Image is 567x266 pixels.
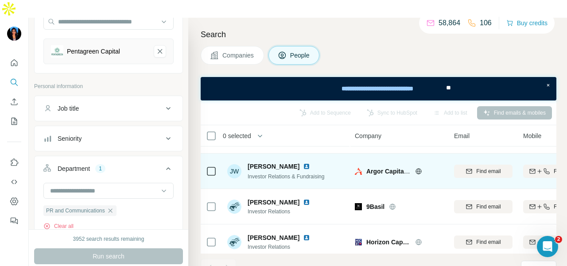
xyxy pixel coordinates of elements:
span: Find email [476,238,501,246]
span: 0 selected [223,131,251,140]
button: Feedback [7,213,21,229]
span: Horizon Capital AG [366,238,411,247]
span: 9Basil [366,202,384,211]
span: 2 [555,236,562,243]
span: Find email [476,167,501,175]
div: 1 [95,165,105,173]
span: Investor Relations [248,208,314,216]
div: Pentagreen Capital [67,47,120,56]
div: 3952 search results remaining [73,235,144,243]
button: Pentagreen Capital-remove-button [154,45,166,58]
button: Clear all [43,222,74,230]
img: Logo of 9Basil [355,203,362,210]
div: Job title [58,104,79,113]
span: [PERSON_NAME] [248,198,299,207]
p: Personal information [34,82,183,90]
button: Enrich CSV [7,94,21,110]
div: JW [227,164,241,178]
span: [PERSON_NAME] [248,162,299,171]
button: Use Surfe on LinkedIn [7,154,21,170]
button: Find email [454,165,513,178]
span: People [290,51,311,60]
iframe: Intercom live chat [537,236,558,257]
span: Investor Relations [248,243,314,251]
img: LinkedIn logo [303,199,310,206]
img: Logo of Horizon Capital AG [355,239,362,246]
img: LinkedIn logo [303,234,310,241]
button: Find email [454,235,513,249]
img: Avatar [7,27,21,41]
span: [PERSON_NAME] [248,233,299,242]
span: PR and Communications [46,207,105,215]
span: Email [454,131,470,140]
div: Department [58,164,90,173]
button: Job title [35,98,183,119]
p: 58,864 [439,18,460,28]
button: Seniority [35,128,183,149]
span: Investor Relations & Fundraising [248,173,324,180]
span: Companies [222,51,255,60]
button: Find email [454,200,513,213]
button: Buy credits [506,17,548,29]
img: Avatar [227,235,241,249]
p: 106 [480,18,492,28]
span: Mobile [523,131,541,140]
img: Logo of Argor Capital Management [355,168,362,175]
button: Use Surfe API [7,174,21,190]
button: Quick start [7,55,21,71]
img: LinkedIn logo [303,163,310,170]
button: Department1 [35,158,183,183]
span: Find email [476,203,501,211]
button: Dashboard [7,193,21,209]
div: Seniority [58,134,82,143]
button: My lists [7,113,21,129]
button: Search [7,74,21,90]
span: Company [355,131,381,140]
img: Pentagreen Capital-logo [51,45,63,58]
img: Avatar [227,200,241,214]
h4: Search [201,28,556,41]
span: Argor Capital Management [366,168,445,175]
iframe: Banner [201,77,556,100]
